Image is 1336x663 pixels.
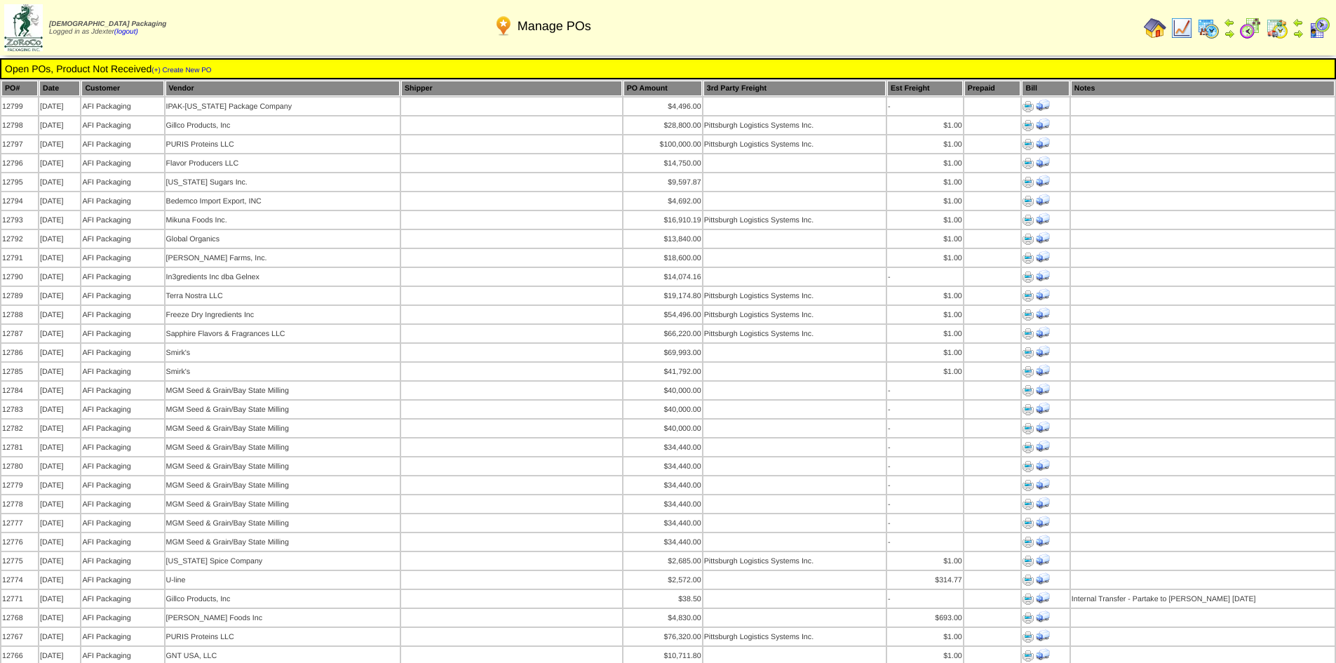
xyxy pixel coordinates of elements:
div: $1.00 [888,311,962,319]
td: 12793 [1,211,38,229]
td: AFI Packaging [81,230,163,248]
img: Print [1023,594,1034,605]
img: calendarcustomer.gif [1308,17,1330,39]
td: Pittsburgh Logistics Systems Inc. [703,211,886,229]
td: AFI Packaging [81,98,163,115]
td: 12787 [1,325,38,342]
div: $41,792.00 [624,368,701,376]
div: $34,440.00 [624,462,701,471]
td: AFI Packaging [81,457,163,475]
td: 12792 [1,230,38,248]
div: $2,572.00 [624,576,701,584]
td: 12777 [1,514,38,532]
div: $66,220.00 [624,330,701,338]
img: home.gif [1144,17,1166,39]
td: [DATE] [39,154,80,172]
div: $10,711.80 [624,652,701,660]
div: $34,440.00 [624,443,701,452]
td: Flavor Producers LLC [166,154,400,172]
div: $1.00 [888,349,962,357]
img: calendarinout.gif [1266,17,1288,39]
img: Print [1023,234,1034,245]
td: [DATE] [39,495,80,513]
td: [DATE] [39,344,80,361]
td: AFI Packaging [81,533,163,551]
td: AFI Packaging [81,552,163,570]
td: AFI Packaging [81,420,163,437]
td: AFI Packaging [81,325,163,342]
img: Print Receiving Document [1036,344,1050,359]
td: 12776 [1,533,38,551]
td: - [887,420,963,437]
td: [DATE] [39,98,80,115]
td: PURIS Proteins LLC [166,135,400,153]
td: AFI Packaging [81,192,163,210]
a: (+) Create New PO [151,67,211,74]
th: PO Amount [623,81,702,96]
td: AFI Packaging [81,211,163,229]
img: Print [1023,272,1034,283]
td: MGM Seed & Grain/Bay State Milling [166,476,400,494]
td: AFI Packaging [81,306,163,323]
img: Print Receiving Document [1036,117,1050,131]
td: PURIS Proteins LLC [166,628,400,645]
td: 12775 [1,552,38,570]
td: 12794 [1,192,38,210]
td: AFI Packaging [81,401,163,418]
td: Terra Nostra LLC [166,287,400,304]
td: AFI Packaging [81,571,163,589]
img: Print [1023,461,1034,472]
td: [DATE] [39,116,80,134]
td: Bedemco Import Export, INC [166,192,400,210]
div: $1.00 [888,557,962,565]
img: Print [1023,253,1034,264]
img: Print [1023,139,1034,150]
td: 12790 [1,268,38,286]
div: $1.00 [888,197,962,206]
td: Global Organics [166,230,400,248]
td: Pittsburgh Logistics Systems Inc. [703,628,886,645]
div: $1.00 [888,292,962,300]
div: $314.77 [888,576,962,584]
td: 12799 [1,98,38,115]
img: Print Receiving Document [1036,572,1050,586]
th: Customer [81,81,163,96]
td: MGM Seed & Grain/Bay State Milling [166,382,400,399]
div: $100,000.00 [624,140,701,149]
td: - [887,382,963,399]
img: Print [1023,423,1034,434]
td: 12779 [1,476,38,494]
td: 12786 [1,344,38,361]
td: 12797 [1,135,38,153]
div: $69,993.00 [624,349,701,357]
td: [PERSON_NAME] Foods Inc [166,609,400,627]
td: AFI Packaging [81,609,163,627]
img: Print [1023,158,1034,169]
td: MGM Seed & Grain/Bay State Milling [166,438,400,456]
span: Manage POs [518,19,591,34]
th: 3rd Party Freight [703,81,886,96]
div: $16,910.19 [624,216,701,225]
td: - [887,457,963,475]
img: Print Receiving Document [1036,155,1050,169]
td: Internal Transfer - Partake to [PERSON_NAME] [DATE] [1071,590,1335,608]
img: Print [1023,537,1034,548]
td: AFI Packaging [81,116,163,134]
img: Print Receiving Document [1036,401,1050,415]
img: Print Receiving Document [1036,648,1050,662]
td: - [887,98,963,115]
td: 12782 [1,420,38,437]
img: Print [1023,575,1034,586]
td: MGM Seed & Grain/Bay State Milling [166,401,400,418]
td: Pittsburgh Logistics Systems Inc. [703,306,886,323]
div: $1.00 [888,216,962,225]
img: Print [1023,650,1034,662]
td: [DATE] [39,173,80,191]
img: Print Receiving Document [1036,382,1050,396]
td: [DATE] [39,135,80,153]
td: - [887,590,963,608]
td: - [887,514,963,532]
td: AFI Packaging [81,495,163,513]
div: $1.00 [888,633,962,641]
img: Print Receiving Document [1036,98,1050,112]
